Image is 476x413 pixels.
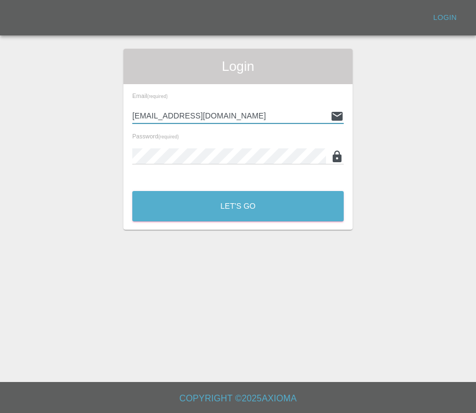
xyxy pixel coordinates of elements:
[9,391,467,406] h6: Copyright © 2025 Axioma
[132,133,179,140] span: Password
[158,135,179,140] small: (required)
[132,92,168,99] span: Email
[427,9,463,27] a: Login
[132,58,344,75] span: Login
[132,191,344,221] button: Let's Go
[147,94,168,99] small: (required)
